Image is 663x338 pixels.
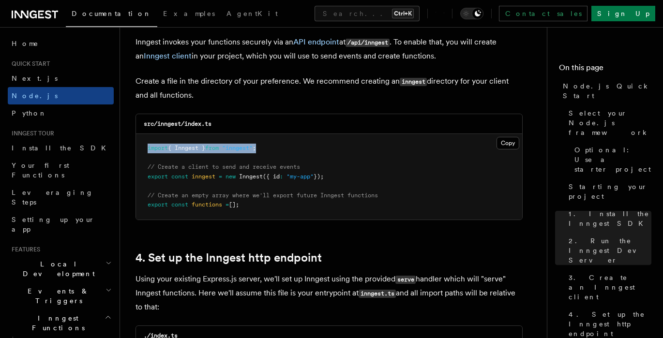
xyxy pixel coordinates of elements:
a: API endpoint [293,37,339,46]
a: Contact sales [499,6,588,21]
span: Your first Functions [12,162,69,179]
span: Node.js [12,92,58,100]
code: src/inngest/index.ts [144,120,211,127]
p: Inngest invokes your functions securely via an at . To enable that, you will create an in your pr... [136,35,523,63]
span: new [226,173,236,180]
span: Local Development [8,259,105,279]
button: Events & Triggers [8,282,114,309]
a: Documentation [66,3,157,27]
span: export [148,173,168,180]
a: Inngest client [144,51,192,60]
code: inngest.ts [359,290,396,298]
a: AgentKit [221,3,284,26]
a: Next.js [8,70,114,87]
span: ; [253,145,256,151]
span: }); [314,173,324,180]
a: 2. Run the Inngest Dev Server [565,232,651,269]
span: Inngest [239,173,263,180]
span: Select your Node.js framework [569,108,651,137]
a: Node.js Quick Start [559,77,651,104]
span: "my-app" [286,173,314,180]
span: Next.js [12,74,58,82]
h4: On this page [559,62,651,77]
span: const [171,173,188,180]
span: Inngest tour [8,130,54,137]
span: Events & Triggers [8,286,105,306]
span: Leveraging Steps [12,189,93,206]
button: Copy [497,137,519,149]
a: Node.js [8,87,114,104]
span: const [171,201,188,208]
span: = [226,201,229,208]
a: 3. Create an Inngest client [565,269,651,306]
p: Using your existing Express.js server, we'll set up Inngest using the provided handler which will... [136,272,523,314]
span: // Create a client to send and receive events [148,163,300,170]
span: from [205,145,219,151]
span: Starting your project [569,182,651,201]
span: Setting up your app [12,216,95,233]
button: Local Development [8,255,114,282]
span: Quick start [8,60,50,68]
span: : [280,173,283,180]
span: functions [192,201,222,208]
span: ({ id [263,173,280,180]
a: Your first Functions [8,157,114,184]
span: Install the SDK [12,144,112,152]
a: Select your Node.js framework [565,104,651,141]
a: Python [8,104,114,122]
a: 1. Install the Inngest SDK [565,205,651,232]
span: 1. Install the Inngest SDK [569,209,651,228]
a: Home [8,35,114,52]
a: Leveraging Steps [8,184,114,211]
span: Documentation [72,10,151,17]
span: 3. Create an Inngest client [569,273,651,302]
code: serve [395,276,416,284]
span: { Inngest } [168,145,205,151]
span: Optional: Use a starter project [574,145,651,174]
a: 4. Set up the Inngest http endpoint [136,251,322,265]
span: inngest [192,173,215,180]
span: 2. Run the Inngest Dev Server [569,236,651,265]
kbd: Ctrl+K [392,9,414,18]
span: Examples [163,10,215,17]
span: AgentKit [226,10,278,17]
a: Sign Up [591,6,655,21]
a: Setting up your app [8,211,114,238]
span: "inngest" [222,145,253,151]
span: Inngest Functions [8,313,105,333]
p: Create a file in the directory of your preference. We recommend creating an directory for your cl... [136,74,523,102]
span: Home [12,39,39,48]
span: Node.js Quick Start [563,81,651,101]
span: export [148,201,168,208]
a: Starting your project [565,178,651,205]
span: []; [229,201,239,208]
button: Inngest Functions [8,309,114,337]
span: import [148,145,168,151]
button: Search...Ctrl+K [315,6,420,21]
code: inngest [400,78,427,86]
a: Optional: Use a starter project [571,141,651,178]
code: /api/inngest [346,39,390,47]
span: = [219,173,222,180]
a: Examples [157,3,221,26]
span: Python [12,109,47,117]
span: Features [8,246,40,253]
span: // Create an empty array where we'll export future Inngest functions [148,192,378,199]
button: Toggle dark mode [460,8,483,19]
a: Install the SDK [8,139,114,157]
